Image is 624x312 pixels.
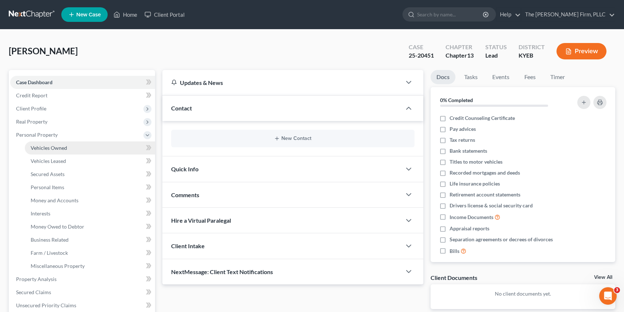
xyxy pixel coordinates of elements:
span: Comments [171,191,199,198]
span: Credit Report [16,92,47,98]
input: Search by name... [417,8,484,21]
a: View All [594,275,612,280]
div: Case [409,43,434,51]
span: Vehicles Leased [31,158,66,164]
span: Appraisal reports [450,225,489,232]
a: Personal Items [25,181,155,194]
a: Secured Assets [25,168,155,181]
a: Business Related [25,233,155,246]
div: Chapter [446,51,474,60]
span: Client Profile [16,105,46,112]
div: Updates & News [171,79,393,86]
span: Secured Claims [16,289,51,295]
a: Money and Accounts [25,194,155,207]
a: Client Portal [141,8,188,21]
div: Status [485,43,507,51]
div: KYEB [519,51,545,60]
span: Income Documents [450,214,493,221]
span: Retirement account statements [450,191,520,198]
span: Drivers license & social security card [450,202,533,209]
span: Life insurance policies [450,180,500,187]
a: Secured Claims [10,286,155,299]
span: Pay advices [450,125,476,133]
span: Interests [31,210,50,217]
span: 3 [614,287,620,293]
span: Personal Property [16,132,58,138]
a: Money Owed to Debtor [25,220,155,233]
span: Money and Accounts [31,197,78,203]
span: 13 [467,52,474,59]
a: Interests [25,207,155,220]
span: Secured Assets [31,171,65,177]
span: Client Intake [171,242,205,249]
a: The [PERSON_NAME] Firm, PLLC [521,8,615,21]
span: Unsecured Priority Claims [16,302,76,308]
span: Real Property [16,118,47,125]
span: Farm / Livestock [31,250,68,256]
a: Vehicles Leased [25,155,155,168]
a: Vehicles Owned [25,141,155,155]
div: Client Documents [431,274,477,281]
span: Business Related [31,237,69,243]
span: Personal Items [31,184,64,190]
span: Contact [171,105,192,112]
a: Property Analysis [10,273,155,286]
button: New Contact [177,136,409,141]
div: Lead [485,51,507,60]
span: Miscellaneous Property [31,263,85,269]
a: Miscellaneous Property [25,260,155,273]
span: Vehicles Owned [31,145,67,151]
a: Help [496,8,521,21]
div: Chapter [446,43,474,51]
button: Preview [556,43,606,59]
a: Unsecured Priority Claims [10,299,155,312]
span: NextMessage: Client Text Notifications [171,268,273,275]
span: Separation agreements or decrees of divorces [450,236,553,243]
a: Farm / Livestock [25,246,155,260]
a: Home [110,8,141,21]
iframe: Intercom live chat [599,287,617,305]
a: Events [486,70,515,84]
div: District [519,43,545,51]
strong: 0% Completed [440,97,473,103]
a: Docs [431,70,455,84]
span: [PERSON_NAME] [9,46,78,56]
div: 25-20451 [409,51,434,60]
a: Fees [518,70,542,84]
span: Quick Info [171,165,199,172]
span: Titles to motor vehicles [450,158,502,165]
span: Bank statements [450,147,487,155]
span: Bills [450,247,459,255]
span: Case Dashboard [16,79,53,85]
a: Timer [544,70,571,84]
span: Money Owed to Debtor [31,223,84,230]
a: Case Dashboard [10,76,155,89]
a: Credit Report [10,89,155,102]
span: Tax returns [450,136,475,144]
span: Credit Counseling Certificate [450,114,515,122]
p: No client documents yet. [436,290,609,297]
span: Hire a Virtual Paralegal [171,217,231,224]
span: New Case [76,12,101,17]
a: Tasks [458,70,484,84]
span: Property Analysis [16,276,57,282]
span: Recorded mortgages and deeds [450,169,520,176]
